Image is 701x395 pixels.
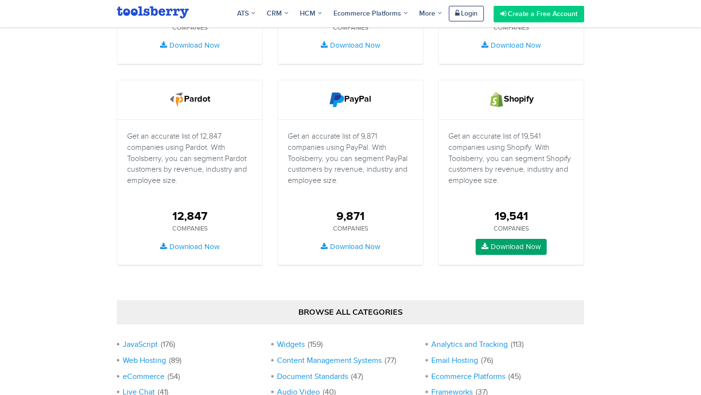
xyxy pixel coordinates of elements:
a: Analytics and Tracking [431,340,508,348]
div: 12,847 [172,208,207,224]
div: Companies [448,224,574,233]
a: Email Hosting [431,356,478,364]
a: Ecommerce Platforms [431,372,505,380]
a: Create a Free Account [494,6,584,22]
a: eCommerce [123,372,165,380]
a: Download Now [476,239,547,255]
a: Download Now [476,37,547,54]
div: PayPal [278,80,423,120]
li: (54) [117,371,271,387]
span: HCM [300,9,322,18]
li: (89) [117,355,271,371]
div: Get an accurate list of 9,871 companies using PayPal. With Toolsberry, you can segment PayPal cus... [288,131,413,199]
div: Companies [127,224,253,233]
li: (159) [271,339,425,355]
span: Ecommerce Platforms [333,9,407,18]
img: PayPal [330,92,344,107]
li: (113) [425,339,580,355]
div: Get an accurate list of 19,541 companies using Shopify. With Toolsberry, you can segment Shopify ... [448,131,574,199]
li: (77) [271,355,425,371]
li: (176) [117,339,271,355]
div: Shopify [439,80,584,120]
a: Content Management Systems [277,356,382,364]
div: 19,541 [495,208,528,224]
div: Companies [288,23,413,32]
img: Pardot [169,92,184,107]
a: Download Now [154,239,225,255]
img: Toolsberry [117,6,189,18]
a: Web Hosting [123,356,166,364]
a: JavaScript [123,340,158,348]
li: (47) [271,371,425,387]
div: Companies [448,23,574,32]
div: 9,871 [336,208,365,224]
a: Download Now [315,37,386,54]
li: (45) [425,371,580,387]
div: Companies [288,224,413,233]
a: Download Now [154,37,225,54]
a: Document Standards [277,372,348,380]
span: CRM [267,9,288,18]
li: (76) [425,355,580,371]
img: Shopify [489,92,504,107]
a: Download Now [315,239,386,255]
h2: Browse All Categories [132,308,569,317]
span: ATS [237,9,255,18]
div: Pardot [117,80,262,120]
span: More [419,9,442,18]
div: Get an accurate list of 12,847 companies using Pardot. With Toolsberry, you can segment Pardot cu... [127,131,253,199]
a: Widgets [277,340,305,348]
a: Login [449,6,484,21]
div: Companies [127,23,253,32]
